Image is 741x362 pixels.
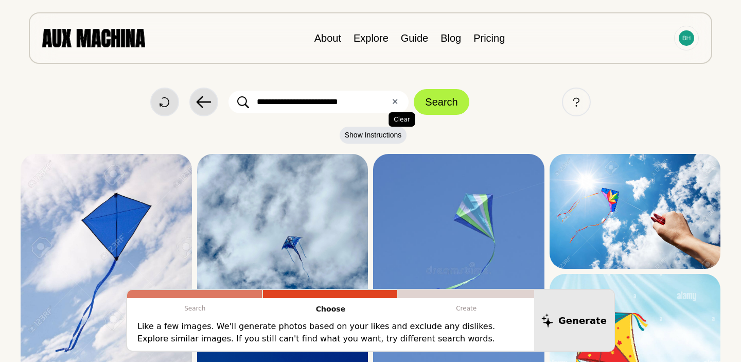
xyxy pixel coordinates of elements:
button: ✕Clear [392,96,398,108]
img: AUX MACHINA [42,29,145,47]
span: Clear [389,112,415,127]
button: Help [562,88,591,116]
a: Pricing [473,32,505,44]
button: Search [414,89,469,115]
p: Choose [263,298,399,320]
a: Guide [401,32,428,44]
p: Like a few images. We'll generate photos based on your likes and exclude any dislikes. Explore si... [137,320,524,345]
p: Search [127,298,263,319]
img: Search result [550,154,721,269]
a: Explore [354,32,389,44]
button: Show Instructions [340,127,407,144]
a: About [314,32,341,44]
p: Create [398,298,534,319]
button: Generate [534,290,614,351]
button: Back [189,88,218,116]
a: Blog [440,32,461,44]
img: Avatar [679,30,694,46]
